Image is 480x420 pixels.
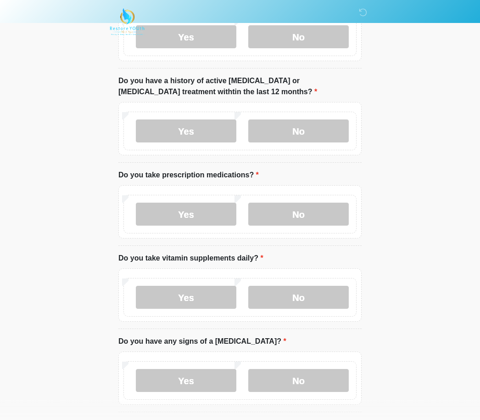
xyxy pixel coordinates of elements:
label: No [248,120,349,143]
label: Do you have a history of active [MEDICAL_DATA] or [MEDICAL_DATA] treatment withtin the last 12 mo... [118,76,362,98]
label: No [248,286,349,309]
label: No [248,203,349,226]
label: No [248,369,349,392]
label: Yes [136,286,236,309]
label: Yes [136,120,236,143]
label: Yes [136,203,236,226]
label: Yes [136,369,236,392]
label: Do you have any signs of a [MEDICAL_DATA]? [118,336,286,347]
img: Restore YOUth Med Spa Logo [109,7,145,37]
label: Do you take prescription medications? [118,170,259,181]
label: Do you take vitamin supplements daily? [118,253,263,264]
